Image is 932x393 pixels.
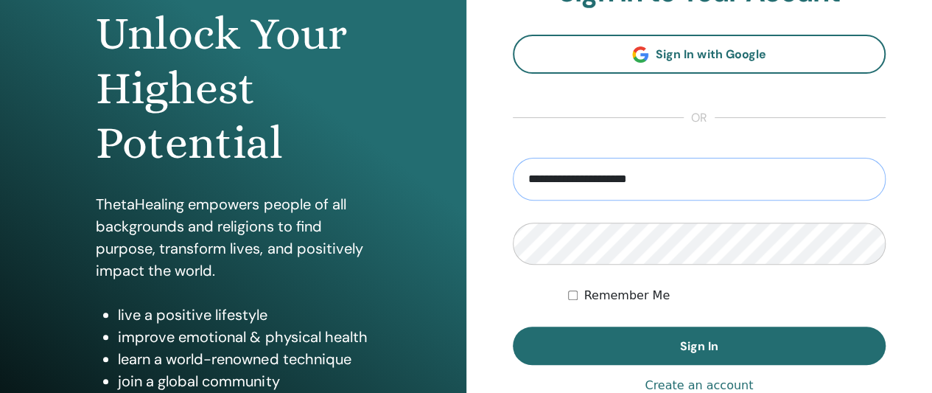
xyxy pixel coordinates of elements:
div: Keep me authenticated indefinitely or until I manually logout [568,287,886,305]
li: live a positive lifestyle [118,304,370,326]
li: improve emotional & physical health [118,326,370,348]
li: learn a world-renowned technique [118,348,370,370]
label: Remember Me [584,287,670,305]
a: Sign In with Google [513,35,886,74]
p: ThetaHealing empowers people of all backgrounds and religions to find purpose, transform lives, a... [96,193,370,282]
span: Sign In [680,338,718,354]
h1: Unlock Your Highest Potential [96,7,370,171]
button: Sign In [513,327,886,365]
span: Sign In with Google [656,46,765,62]
li: join a global community [118,370,370,392]
span: or [684,109,715,127]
